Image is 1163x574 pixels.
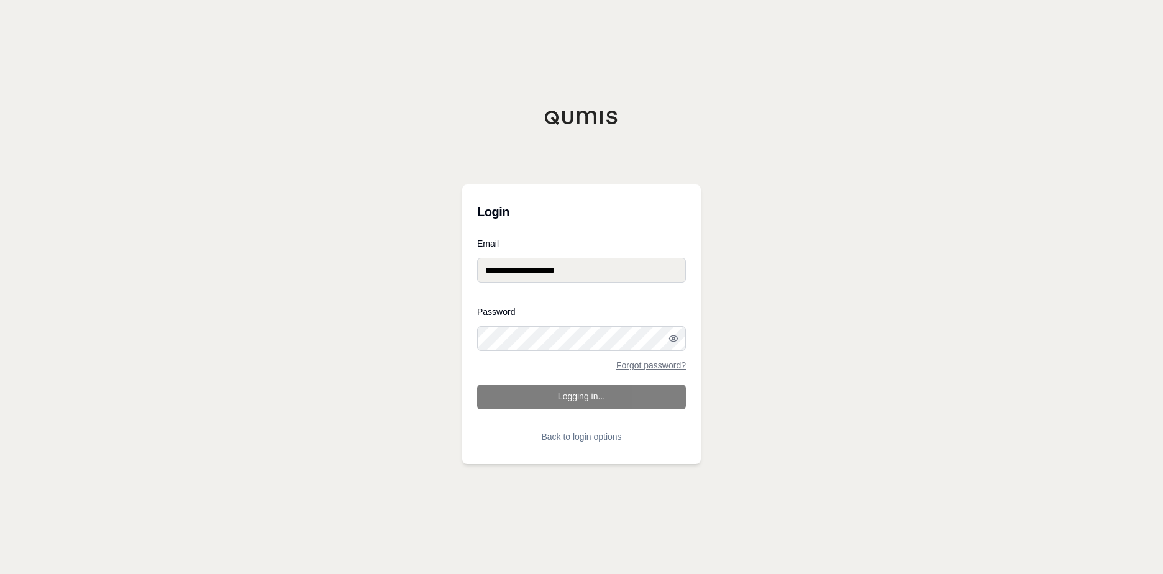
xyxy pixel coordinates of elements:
label: Password [477,307,686,316]
label: Email [477,239,686,248]
a: Forgot password? [616,361,686,370]
button: Back to login options [477,424,686,449]
h3: Login [477,199,686,224]
img: Qumis [544,110,619,125]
